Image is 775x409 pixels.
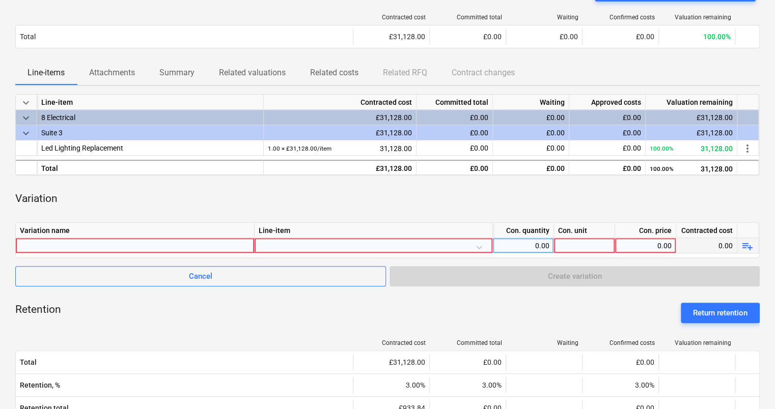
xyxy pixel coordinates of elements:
span: £0.00 [483,33,502,41]
span: £0.00 [560,33,578,41]
div: £0.00 [429,354,506,370]
span: £0.00 [623,144,641,152]
span: £0.00 [546,144,565,152]
div: Valuation remaining [646,95,737,110]
div: Approved costs [569,95,646,110]
div: £31,128.00 [264,125,417,140]
p: Retention [15,303,61,323]
div: £0.00 [569,125,646,140]
div: £31,128.00 [353,28,429,45]
div: £0.00 [569,110,646,125]
small: 1.00 × £31,128.00 / item [268,145,331,152]
iframe: Chat Widget [724,360,775,409]
div: 8 Electrical [41,110,259,125]
div: Waiting [510,14,578,21]
div: £0.00 [493,160,569,175]
div: £0.00 [417,110,493,125]
div: 3.00% [353,377,429,393]
div: Line-item [37,95,264,110]
div: Total [37,160,264,175]
button: Return retention [681,303,760,323]
div: 31,128.00 [650,140,733,156]
div: Waiting [510,339,578,346]
div: 31,128.00 [268,140,412,156]
div: Con. price [615,223,676,238]
div: Contracted cost [676,223,737,238]
span: £0.00 [470,144,488,152]
p: Summary [159,67,195,79]
span: 100.00% [703,33,731,41]
div: Confirmed costs [587,14,655,21]
div: £0.00 [493,110,569,125]
div: Led Lighting Replacement [41,140,259,156]
div: 0.00 [619,238,672,253]
div: Committed total [434,14,502,21]
div: Valuation remaining [663,339,731,346]
div: Committed total [434,339,502,346]
div: Valuation remaining [663,14,731,21]
div: £31,128.00 [264,110,417,125]
p: Line-items [27,67,65,79]
span: more_vert [741,142,754,155]
div: Line-item [255,223,493,238]
small: 100.00% [650,165,674,172]
div: £31,128.00 [646,110,737,125]
div: 3.00% [582,377,658,393]
div: Con. unit [554,223,615,238]
span: keyboard_arrow_down [20,127,32,139]
div: Waiting [493,95,569,110]
div: Committed total [417,95,493,110]
div: £0.00 [582,354,658,370]
div: 31,128.00 [650,161,733,177]
div: £0.00 [493,125,569,140]
div: Contracted cost [357,339,426,346]
span: Retention, % [20,381,349,389]
div: Suite 3 [41,125,259,140]
button: Cancel [15,266,386,286]
span: keyboard_arrow_down [20,97,32,109]
div: Variation name [16,223,255,238]
div: Return retention [693,306,748,319]
div: £31,128.00 [646,125,737,140]
div: £31,128.00 [264,160,417,175]
span: playlist_add [741,240,754,252]
p: Total [20,32,36,42]
div: 0.00 [497,238,549,253]
div: Contracted cost [357,14,426,21]
div: Cancel [189,270,212,283]
p: Variation [15,192,58,206]
span: keyboard_arrow_down [20,112,32,124]
div: £31,128.00 [353,354,429,370]
div: Contracted cost [264,95,417,110]
div: 0.00 [676,238,737,253]
p: Related valuations [219,67,286,79]
small: 100.00% [650,145,674,152]
div: £0.00 [417,160,493,175]
span: £0.00 [636,33,654,41]
div: £0.00 [417,125,493,140]
span: Total [20,358,349,366]
div: £0.00 [569,160,646,175]
div: 3.00% [429,377,506,393]
div: Con. quantity [493,223,554,238]
div: Confirmed costs [587,339,655,346]
p: Attachments [89,67,135,79]
p: Related costs [310,67,358,79]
